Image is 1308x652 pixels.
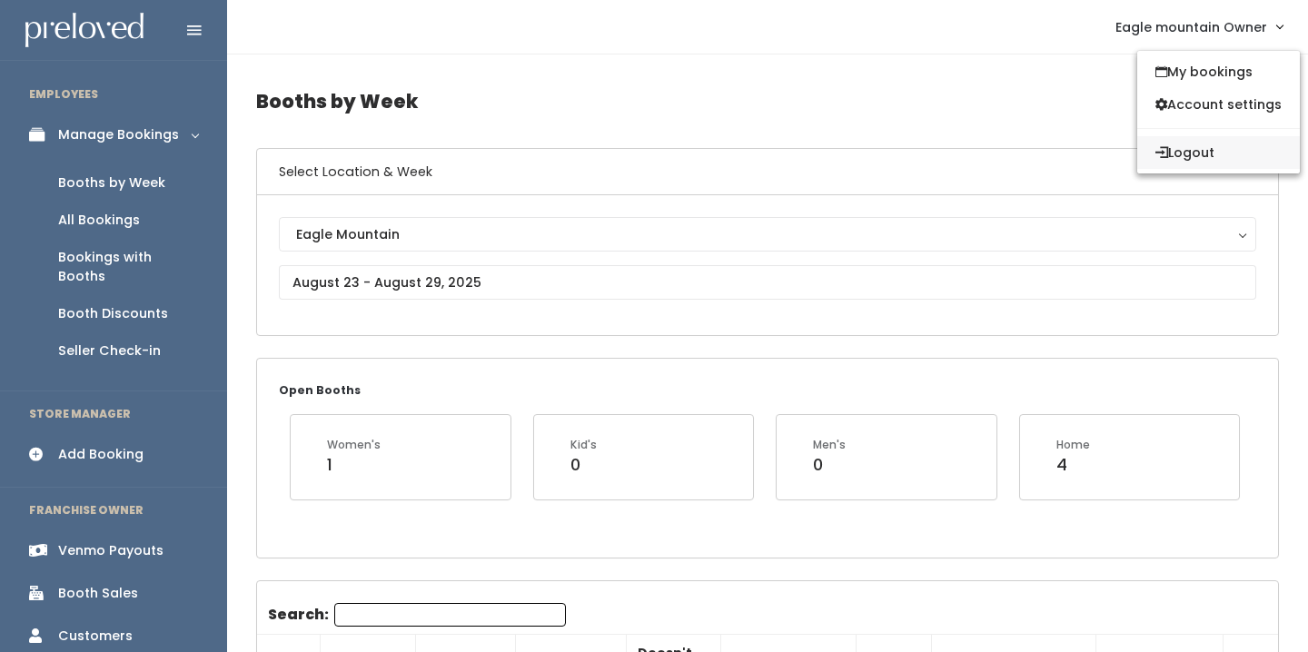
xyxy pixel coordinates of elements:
div: Women's [327,437,381,453]
h4: Booths by Week [256,76,1279,126]
input: August 23 - August 29, 2025 [279,265,1256,300]
div: Booth Discounts [58,304,168,323]
div: Booth Sales [58,584,138,603]
a: Eagle mountain Owner [1097,7,1301,46]
h6: Select Location & Week [257,149,1278,195]
div: Men's [813,437,846,453]
div: Venmo Payouts [58,541,163,560]
div: Home [1056,437,1090,453]
div: Add Booking [58,445,144,464]
div: 1 [327,453,381,477]
div: Kid's [570,437,597,453]
span: Eagle mountain Owner [1115,17,1267,37]
input: Search: [334,603,566,627]
label: Search: [268,603,566,627]
div: Seller Check-in [58,341,161,361]
div: Booths by Week [58,173,165,193]
div: 0 [570,453,597,477]
small: Open Booths [279,382,361,398]
div: 4 [1056,453,1090,477]
a: Account settings [1137,88,1300,121]
img: preloved logo [25,13,144,48]
div: Customers [58,627,133,646]
div: Bookings with Booths [58,248,198,286]
div: Eagle Mountain [296,224,1239,244]
button: Eagle Mountain [279,217,1256,252]
a: My bookings [1137,55,1300,88]
div: 0 [813,453,846,477]
button: Logout [1137,136,1300,169]
div: All Bookings [58,211,140,230]
div: Manage Bookings [58,125,179,144]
